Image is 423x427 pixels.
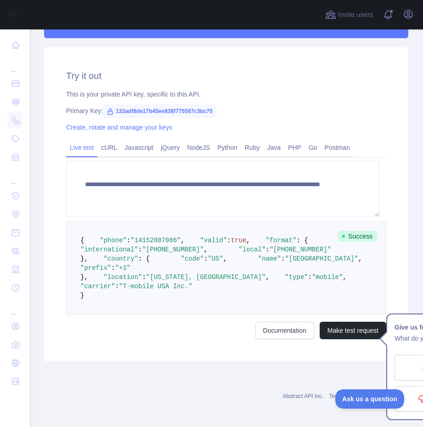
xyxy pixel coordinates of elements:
[100,237,127,244] span: "phone"
[323,7,375,22] button: Invite users
[343,273,346,281] span: ,
[80,246,138,253] span: "international"
[130,237,180,244] span: "14152007986"
[264,140,285,155] a: Java
[338,10,373,20] span: Invite users
[119,283,192,290] span: "T-mobile USA Inc."
[115,264,131,272] span: "+1"
[103,104,216,118] span: 133adf8de17b45ee838f775567c3bc75
[183,140,214,155] a: NodeJS
[138,255,150,262] span: : {
[270,246,331,253] span: "[PHONE_NUMBER]"
[80,264,111,272] span: "prefix"
[285,273,308,281] span: "type"
[66,69,386,82] h2: Try it out
[115,283,119,290] span: :
[238,246,265,253] span: "local"
[66,140,97,155] a: Live test
[66,106,386,115] div: Primary Key:
[80,292,84,299] span: }
[80,273,88,281] span: },
[180,237,184,244] span: ,
[223,255,227,262] span: ,
[214,140,241,155] a: Python
[204,255,208,262] span: :
[305,140,321,155] a: Go
[142,246,203,253] span: "[PHONE_NUMBER]"
[80,237,84,244] span: {
[358,255,362,262] span: ,
[338,231,377,242] span: Success
[7,55,22,74] div: ...
[283,393,324,399] a: Abstract API Inc.
[66,124,172,131] a: Create, rotate and manage your keys
[308,273,312,281] span: :
[255,322,314,339] a: Documentation
[7,167,22,186] div: ...
[103,255,138,262] span: "country"
[66,90,386,99] div: This is your private API key, specific to this API.
[265,237,296,244] span: "format"
[231,237,247,244] span: true
[208,255,223,262] span: "US"
[297,237,308,244] span: : {
[285,255,358,262] span: "[GEOGRAPHIC_DATA]"
[180,255,203,262] span: "code"
[227,237,231,244] span: :
[103,273,142,281] span: "location"
[329,393,369,399] a: Terms of service
[200,237,227,244] span: "valid"
[80,283,115,290] span: "carrier"
[320,322,386,339] button: Make test request
[265,246,269,253] span: :
[258,255,281,262] span: "name"
[127,237,130,244] span: :
[265,273,269,281] span: ,
[335,389,405,409] iframe: Toggle Customer Support
[241,140,264,155] a: Ruby
[142,273,146,281] span: :
[111,264,115,272] span: :
[97,140,121,155] a: cURL
[246,237,250,244] span: ,
[204,246,208,253] span: ,
[321,140,354,155] a: Postman
[281,255,285,262] span: :
[157,140,183,155] a: jQuery
[7,298,22,316] div: ...
[146,273,265,281] span: "[US_STATE], [GEOGRAPHIC_DATA]"
[312,273,343,281] span: "mobile"
[138,246,142,253] span: :
[284,140,305,155] a: PHP
[121,140,157,155] a: Javascript
[80,255,88,262] span: },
